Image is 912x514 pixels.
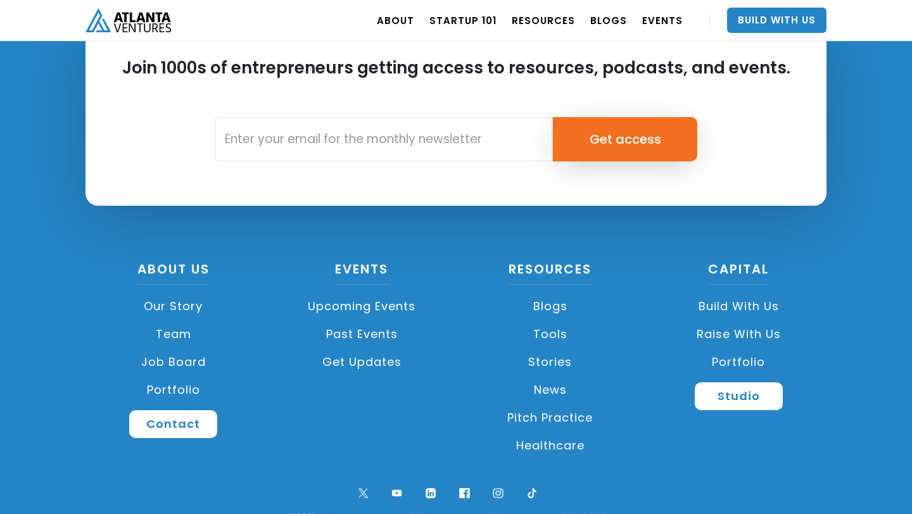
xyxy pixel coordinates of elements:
a: Build With Us [727,8,826,33]
img: youtube symbol [388,485,405,502]
a: Studio [695,382,783,410]
a: About US [137,260,210,285]
img: ig symbol [490,485,507,502]
input: Enter your email for the monthly newsletter [215,117,553,161]
a: Job Board [85,348,262,376]
a: Startup 101 [429,3,497,38]
a: CAPITAL [708,260,769,285]
a: Blogs [462,292,638,320]
a: ABOUT [377,3,414,38]
a: Upcoming Events [274,292,450,320]
a: Build with us [651,292,827,320]
form: Email Form [215,117,698,161]
a: BLOGS [590,3,627,38]
a: Get Updates [274,348,450,376]
a: Contact [129,410,217,438]
img: tik tok logo [524,485,541,502]
a: Healthcare [462,432,638,460]
a: Pitch Practice [462,404,638,432]
img: facebook logo [456,485,473,502]
a: RESOURCES [512,3,575,38]
a: Resources [509,260,592,285]
h2: Join 1000s of entrepreneurs getting access to resources, podcasts, and events. [122,57,790,101]
a: Portfolio [651,348,827,376]
a: Stories [462,348,638,376]
img: linkedin logo [422,485,440,502]
a: Portfolio [85,376,262,404]
a: Raise with Us [651,320,827,348]
input: Get access [553,117,698,161]
a: Our Story [85,292,262,320]
a: EVENTS [642,3,683,38]
a: Past Events [274,320,450,348]
a: Tools [462,320,638,348]
a: News [462,376,638,404]
a: Events [335,260,388,285]
a: Team [85,320,262,348]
